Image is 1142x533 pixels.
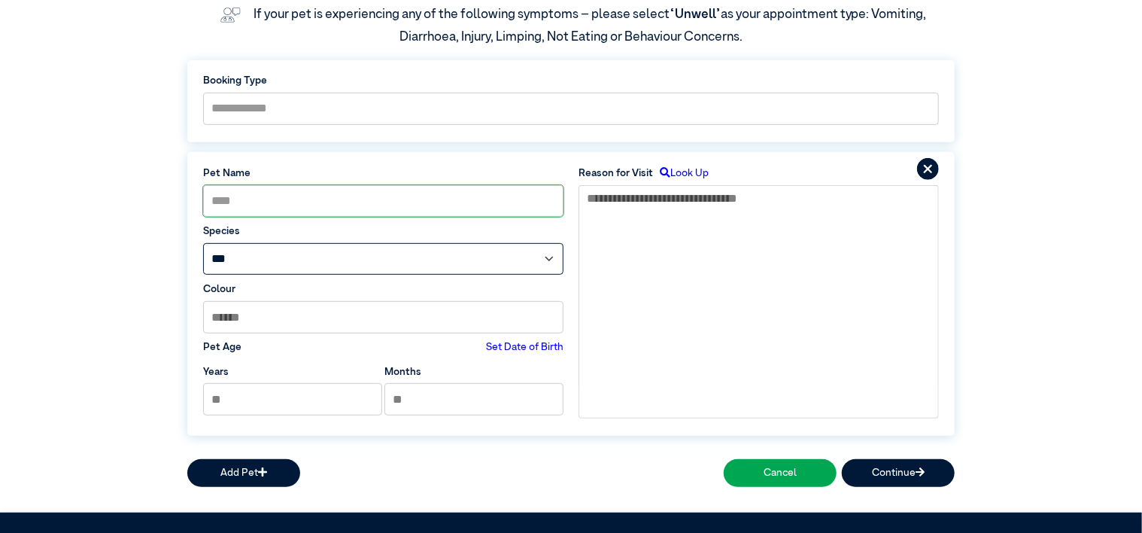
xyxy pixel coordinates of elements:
label: If your pet is experiencing any of the following symptoms – please select as your appointment typ... [254,8,929,44]
label: Months [384,364,421,379]
button: Continue [842,459,955,487]
label: Years [203,364,229,379]
button: Add Pet [187,459,300,487]
label: Set Date of Birth [486,340,563,355]
label: Species [203,224,563,239]
label: Pet Age [203,340,241,355]
label: Colour [203,282,563,297]
label: Booking Type [203,73,939,88]
button: Cancel [724,459,837,487]
span: “Unwell” [670,8,721,21]
img: vet [215,2,246,28]
label: Reason for Visit [579,166,653,181]
label: Pet Name [203,166,563,181]
label: Look Up [653,166,709,181]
